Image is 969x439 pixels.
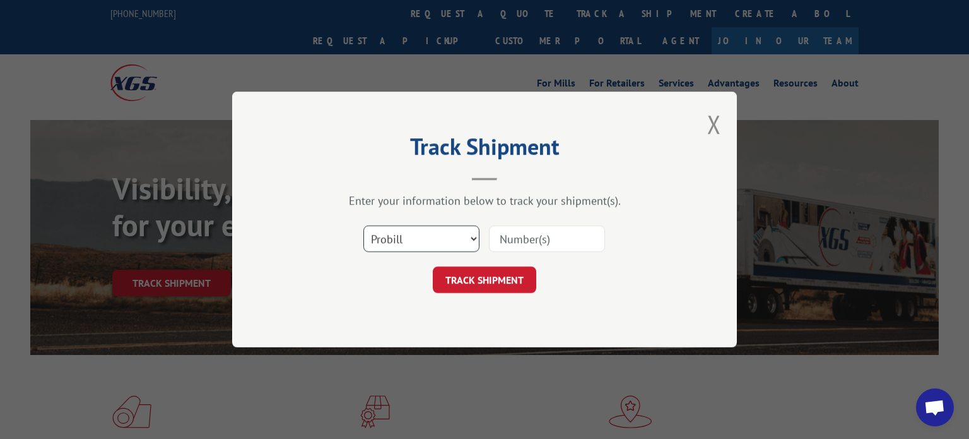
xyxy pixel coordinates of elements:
button: TRACK SHIPMENT [433,267,536,293]
div: Open chat [916,388,954,426]
div: Enter your information below to track your shipment(s). [295,193,674,208]
button: Close modal [707,107,721,141]
input: Number(s) [489,226,605,252]
h2: Track Shipment [295,138,674,162]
